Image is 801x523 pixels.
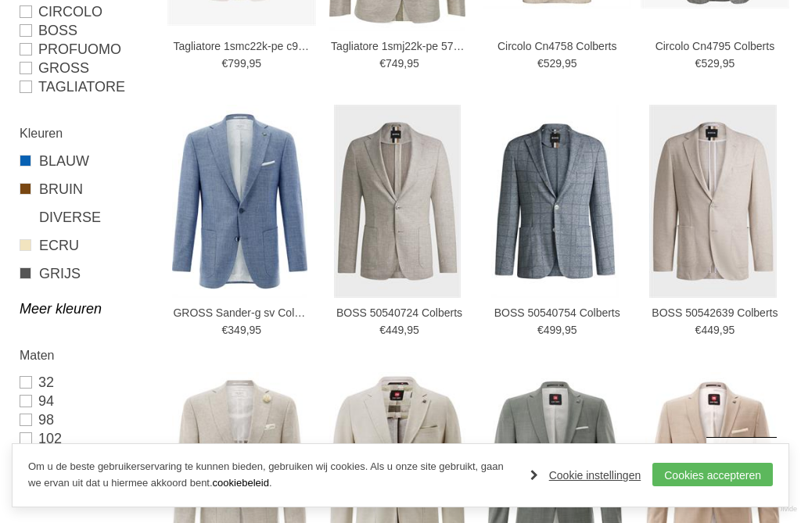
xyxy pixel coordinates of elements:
[706,437,777,507] a: Terug naar boven
[20,124,150,143] h2: Kleuren
[701,57,719,70] span: 529
[562,324,565,336] span: ,
[246,57,250,70] span: ,
[20,59,150,77] a: GROSS
[20,207,150,227] a: DIVERSE
[544,57,562,70] span: 529
[228,324,246,336] span: 349
[246,324,250,336] span: ,
[379,324,386,336] span: €
[228,57,246,70] span: 799
[28,459,515,492] p: Om u de beste gebruikerservaring te kunnen bieden, gebruiken wij cookies. Als u onze site gebruik...
[20,77,150,96] a: Tagliatore
[720,57,723,70] span: ,
[20,299,150,318] a: Meer kleuren
[723,57,735,70] span: 95
[250,324,262,336] span: 95
[562,57,565,70] span: ,
[701,324,719,336] span: 449
[530,464,641,487] a: Cookie instellingen
[646,39,783,53] a: Circolo Cn4795 Colberts
[334,105,462,298] img: BOSS 50540724 Colberts
[695,57,702,70] span: €
[20,21,150,40] a: BOSS
[20,373,150,392] a: 32
[565,324,577,336] span: 95
[720,324,723,336] span: ,
[331,39,468,53] a: Tagliatore 1smj22k-pe 570003 Colberts
[386,57,404,70] span: 749
[537,324,544,336] span: €
[20,429,150,448] a: 102
[649,105,777,298] img: BOSS 50542639 Colberts
[222,324,228,336] span: €
[20,179,150,199] a: BRUIN
[173,306,310,320] a: GROSS Sander-g sv Colberts
[213,477,269,489] a: cookiebeleid
[20,263,150,284] a: GRIJS
[695,324,702,336] span: €
[20,392,150,410] a: 94
[20,346,150,365] h2: Maten
[565,57,577,70] span: 95
[407,324,419,336] span: 95
[20,2,150,21] a: Circolo
[537,57,544,70] span: €
[404,324,407,336] span: ,
[489,39,626,53] a: Circolo Cn4758 Colberts
[386,324,404,336] span: 449
[20,151,150,171] a: BLAUW
[222,57,228,70] span: €
[20,410,150,429] a: 98
[404,57,407,70] span: ,
[652,463,773,486] a: Cookies accepteren
[491,105,619,298] img: BOSS 50540754 Colberts
[20,40,150,59] a: PROFUOMO
[489,306,626,320] a: BOSS 50540754 Colberts
[407,57,419,70] span: 95
[544,324,562,336] span: 499
[172,105,307,298] img: GROSS Sander-g sv Colberts
[379,57,386,70] span: €
[250,57,262,70] span: 95
[331,306,468,320] a: BOSS 50540724 Colberts
[20,235,150,256] a: ECRU
[646,306,783,320] a: BOSS 50542639 Colberts
[723,324,735,336] span: 95
[173,39,310,53] a: Tagliatore 1smc22k-pe c90057 [PERSON_NAME]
